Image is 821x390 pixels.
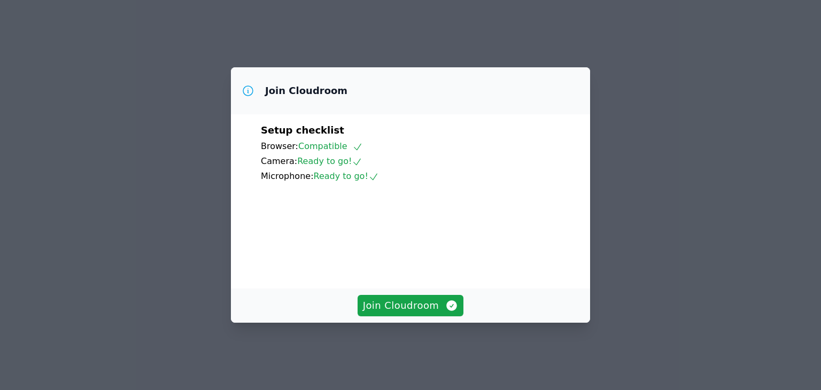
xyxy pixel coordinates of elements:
span: Ready to go! [314,171,379,181]
span: Camera: [261,156,297,166]
span: Join Cloudroom [363,298,459,313]
span: Setup checklist [261,124,344,136]
span: Ready to go! [297,156,362,166]
span: Browser: [261,141,298,151]
button: Join Cloudroom [358,295,464,316]
h3: Join Cloudroom [265,84,347,97]
span: Compatible [298,141,363,151]
span: Microphone: [261,171,314,181]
